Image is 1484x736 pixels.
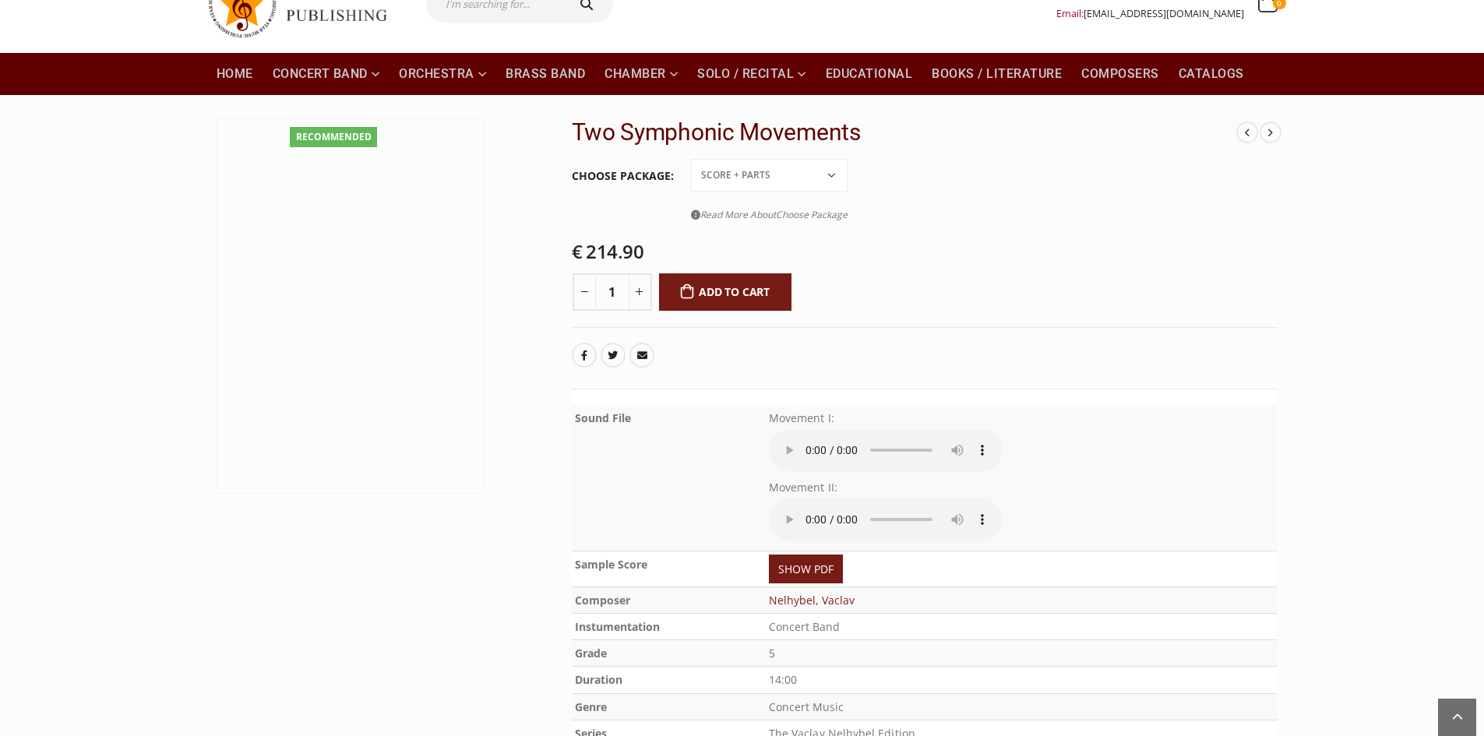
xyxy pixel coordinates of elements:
[601,343,626,368] a: Twitter
[766,639,1278,666] td: 5
[572,551,766,586] th: Sample Score
[769,593,855,607] a: Nelhybel, Vaclav
[688,53,816,95] a: Solo / Recital
[575,646,607,660] b: Grade
[1169,53,1253,95] a: Catalogs
[595,273,629,311] input: Product quantity
[816,53,922,95] a: Educational
[1056,4,1244,23] div: Email:
[217,119,484,493] img: SMP-10-0095 3D
[573,273,596,311] button: -
[766,694,1278,720] td: Concert Music
[1072,53,1169,95] a: Composers
[629,273,652,311] button: +
[659,273,792,311] button: Add to cart
[207,53,263,95] a: Home
[691,205,848,224] a: Read More AboutChoose Package
[575,672,622,687] b: Duration
[629,343,654,368] a: Email
[572,160,674,192] label: Choose Package
[575,593,630,607] b: Composer
[769,408,1274,429] p: Movement I:
[575,619,660,634] b: Instumentation
[922,53,1071,95] a: Books / Literature
[776,208,848,221] span: Choose Package
[496,53,594,95] a: Brass Band
[572,118,1237,146] h2: Two Symphonic Movements
[572,343,597,368] a: Facebook
[595,53,687,95] a: Chamber
[290,127,377,147] div: Recommended
[572,238,644,264] bdi: 214.90
[263,53,390,95] a: Concert Band
[769,477,1274,498] p: Movement II:
[1084,7,1244,20] a: [EMAIL_ADDRESS][DOMAIN_NAME]
[390,53,495,95] a: Orchestra
[575,410,631,425] b: Sound File
[766,613,1278,639] td: Concert Band
[769,555,843,583] a: SHOW PDF
[769,670,1274,691] p: 14:00
[575,699,607,714] b: Genre
[572,238,583,264] span: €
